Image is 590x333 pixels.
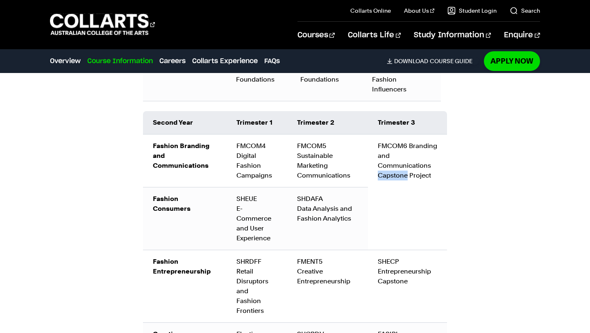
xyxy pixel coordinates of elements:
[153,56,193,73] strong: Creative Foundations
[484,51,540,71] a: Apply Now
[404,7,434,15] a: About Us
[447,7,497,15] a: Student Login
[143,111,227,135] td: Second Year
[192,56,258,66] a: Collarts Experience
[368,111,447,135] td: Trimester 3
[504,22,540,49] a: Enquire
[394,57,428,65] span: Download
[227,187,287,250] td: SHEUE E-Commerce and User Experience
[287,111,368,135] td: Trimester 2
[227,111,287,135] td: Trimester 1
[153,142,209,169] strong: Fashion Branding and Communications
[153,195,191,212] strong: Fashion Consumers
[159,56,186,66] a: Careers
[350,7,391,15] a: Collarts Online
[50,56,81,66] a: Overview
[87,56,153,66] a: Course Information
[236,257,277,316] div: SHRDFF Retail Disruptors and Fashion Frontiers
[414,22,491,49] a: Study Information
[287,134,368,187] td: FMCOM5 Sustainable Marketing Communications
[297,257,359,286] div: FMENT5 Creative Entrepreneurship
[387,57,479,65] a: DownloadCourse Guide
[348,22,401,49] a: Collarts Life
[50,13,155,36] div: Go to homepage
[368,134,447,250] td: FMCOM6 Branding and Communications Capstone Project
[264,56,280,66] a: FAQs
[153,258,211,275] strong: Fashion Entrepreneurship
[368,250,447,322] td: SHECP Entrepreneurship Capstone
[362,48,441,101] td: FMENT3 Social Media and Fashion Influencers
[287,187,368,250] td: SHDAFA Data Analysis and Fashion Analytics
[227,134,287,187] td: FMCOM4 Digital Fashion Campaigns
[297,22,335,49] a: Courses
[510,7,540,15] a: Search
